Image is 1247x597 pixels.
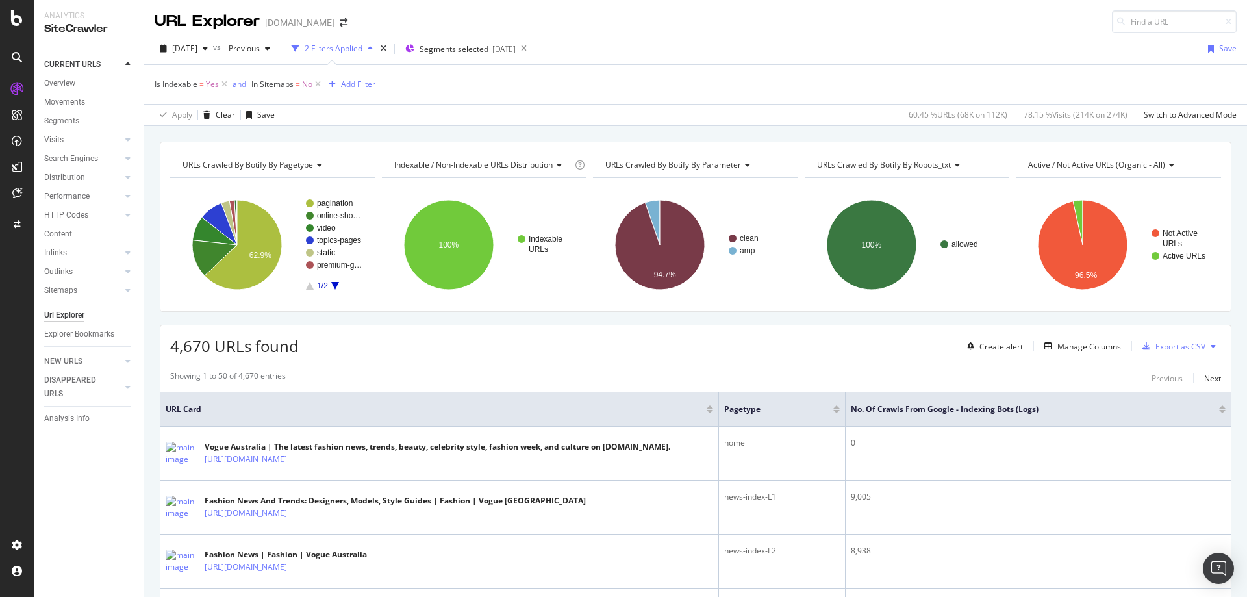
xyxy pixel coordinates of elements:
[44,133,64,147] div: Visits
[654,270,676,279] text: 94.7%
[44,58,121,71] a: CURRENT URLS
[44,209,88,222] div: HTTP Codes
[183,159,313,170] span: URLs Crawled By Botify By pagetype
[1144,109,1237,120] div: Switch to Advanced Mode
[1203,38,1237,59] button: Save
[962,336,1023,357] button: Create alert
[206,75,219,94] span: Yes
[205,453,287,466] a: [URL][DOMAIN_NAME]
[1028,159,1165,170] span: Active / Not Active URLs (organic - all)
[438,240,459,249] text: 100%
[44,327,114,341] div: Explorer Bookmarks
[44,77,75,90] div: Overview
[251,79,294,90] span: In Sitemaps
[317,199,353,208] text: pagination
[317,260,362,270] text: premium-g…
[1163,239,1182,248] text: URLs
[529,235,562,244] text: Indexable
[170,335,299,357] span: 4,670 URLs found
[44,265,73,279] div: Outlinks
[1155,341,1205,352] div: Export as CSV
[740,234,759,243] text: clean
[205,495,586,507] div: Fashion News And Trends: Designers, Models, Style Guides | Fashion | Vogue [GEOGRAPHIC_DATA]
[323,77,375,92] button: Add Filter
[44,77,134,90] a: Overview
[305,43,362,54] div: 2 Filters Applied
[44,209,121,222] a: HTTP Codes
[341,79,375,90] div: Add Filter
[155,38,213,59] button: [DATE]
[44,227,72,241] div: Content
[1163,251,1205,260] text: Active URLs
[44,133,121,147] a: Visits
[593,188,796,301] svg: A chart.
[529,245,548,254] text: URLs
[155,79,197,90] span: Is Indexable
[170,370,286,386] div: Showing 1 to 50 of 4,670 entries
[605,159,741,170] span: URLs Crawled By Botify By parameter
[44,114,134,128] a: Segments
[233,78,246,90] button: and
[172,109,192,120] div: Apply
[44,355,82,368] div: NEW URLS
[44,190,90,203] div: Performance
[44,152,98,166] div: Search Engines
[909,109,1007,120] div: 60.45 % URLs ( 68K on 112K )
[724,437,839,449] div: home
[392,155,572,175] h4: Indexable / Non-Indexable URLs Distribution
[296,79,300,90] span: =
[492,44,516,55] div: [DATE]
[740,246,755,255] text: amp
[205,441,670,453] div: Vogue Australia | The latest fashion news, trends, beauty, celebrity style, fashion week, and cul...
[44,309,84,322] div: Url Explorer
[44,412,90,426] div: Analysis Info
[814,155,998,175] h4: URLs Crawled By Botify By robots_txt
[1112,10,1237,33] input: Find a URL
[166,550,198,573] img: main image
[317,236,361,245] text: topics-pages
[44,10,133,21] div: Analytics
[1163,229,1198,238] text: Not Active
[1026,155,1209,175] h4: Active / Not Active URLs
[286,38,378,59] button: 2 Filters Applied
[44,246,121,260] a: Inlinks
[378,42,389,55] div: times
[44,95,134,109] a: Movements
[44,227,134,241] a: Content
[44,284,121,298] a: Sitemaps
[166,442,198,465] img: main image
[44,374,121,401] a: DISAPPEARED URLS
[382,188,585,301] svg: A chart.
[172,43,197,54] span: 2025 Oct. 3rd
[317,223,336,233] text: video
[170,188,373,301] div: A chart.
[420,44,488,55] span: Segments selected
[317,281,328,290] text: 1/2
[44,152,121,166] a: Search Engines
[44,374,110,401] div: DISAPPEARED URLS
[205,549,367,561] div: Fashion News | Fashion | Vogue Australia
[1204,370,1221,386] button: Next
[223,38,275,59] button: Previous
[205,561,287,574] a: [URL][DOMAIN_NAME]
[265,16,334,29] div: [DOMAIN_NAME]
[213,42,223,53] span: vs
[44,95,85,109] div: Movements
[317,211,360,220] text: online-sho…
[180,155,364,175] h4: URLs Crawled By Botify By pagetype
[44,265,121,279] a: Outlinks
[257,109,275,120] div: Save
[241,105,275,125] button: Save
[44,355,121,368] a: NEW URLS
[724,545,839,557] div: news-index-L2
[155,10,260,32] div: URL Explorer
[817,159,951,170] span: URLs Crawled By Botify By robots_txt
[44,412,134,426] a: Analysis Info
[44,171,85,184] div: Distribution
[1039,338,1121,354] button: Manage Columns
[44,246,67,260] div: Inlinks
[1152,370,1183,386] button: Previous
[302,75,312,94] span: No
[340,18,347,27] div: arrow-right-arrow-left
